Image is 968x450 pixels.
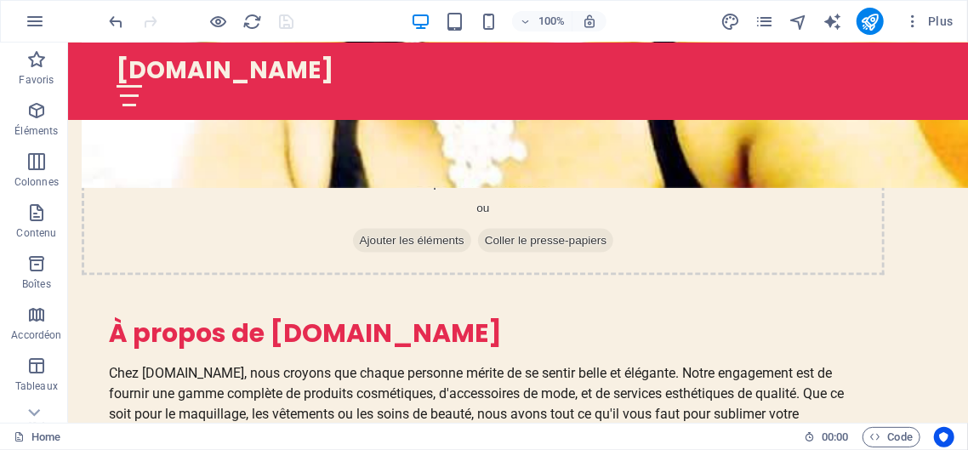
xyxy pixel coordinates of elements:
button: pages [754,11,775,31]
i: Navigateur [789,12,808,31]
button: publish [857,8,884,35]
p: Boîtes [22,277,51,291]
button: 100% [512,11,572,31]
button: navigator [789,11,809,31]
i: Lors du redimensionnement, ajuster automatiquement le niveau de zoom en fonction de l'appareil sé... [582,14,597,29]
i: Publier [860,12,880,31]
h6: Durée de la session [804,427,849,447]
button: text_generator [823,11,843,31]
button: reload [242,11,263,31]
a: Cliquez pour annuler la sélection. Double-cliquez pour ouvrir Pages. [14,427,60,447]
span: 00 00 [822,427,848,447]
i: Pages (Ctrl+Alt+S) [754,12,774,31]
span: Coller le presse-papiers [410,186,546,210]
button: Code [863,427,920,447]
i: Design (Ctrl+Alt+Y) [720,12,740,31]
p: Accordéon [11,328,61,342]
span: : [834,430,836,443]
p: Colonnes [14,175,59,189]
span: Ajouter les éléments [285,186,403,210]
h6: 100% [538,11,565,31]
span: Code [870,427,913,447]
span: Plus [904,13,954,30]
p: Favoris [19,73,54,87]
div: Déposer le contenu ici [14,112,817,233]
i: Actualiser la page [243,12,263,31]
button: Plus [897,8,960,35]
i: Annuler : Modifier l'image (Ctrl+Z) [107,12,127,31]
p: Éléments [14,124,58,138]
button: Usercentrics [934,427,954,447]
button: design [720,11,741,31]
p: Contenu [16,226,56,240]
p: Tableaux [15,379,58,393]
button: undo [106,11,127,31]
i: AI Writer [823,12,842,31]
